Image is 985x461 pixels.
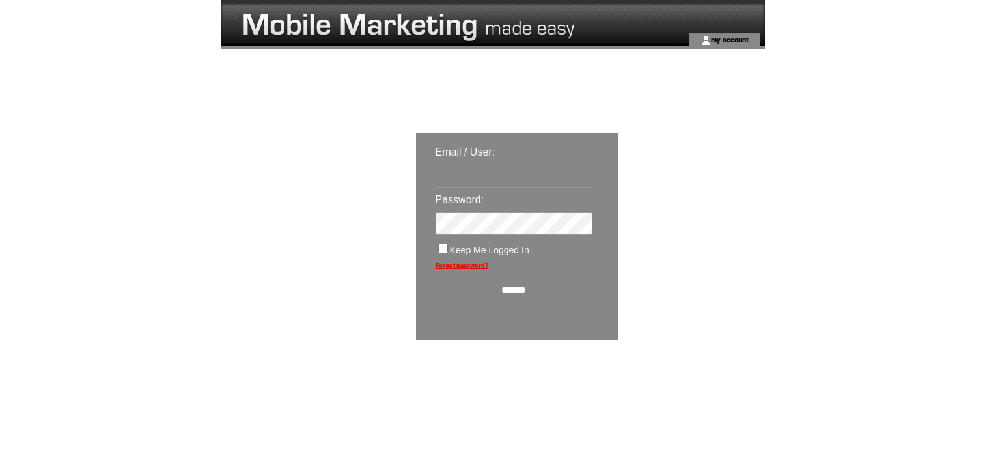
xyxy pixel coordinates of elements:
[701,35,711,46] img: account_icon.gif;jsessionid=1FE07B59258310B1FBC046CBB335123E
[436,194,484,205] span: Password:
[450,245,529,255] span: Keep Me Logged In
[436,262,488,269] a: Forgot password?
[711,35,749,44] a: my account
[656,372,721,389] img: transparent.png;jsessionid=1FE07B59258310B1FBC046CBB335123E
[436,147,495,158] span: Email / User:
